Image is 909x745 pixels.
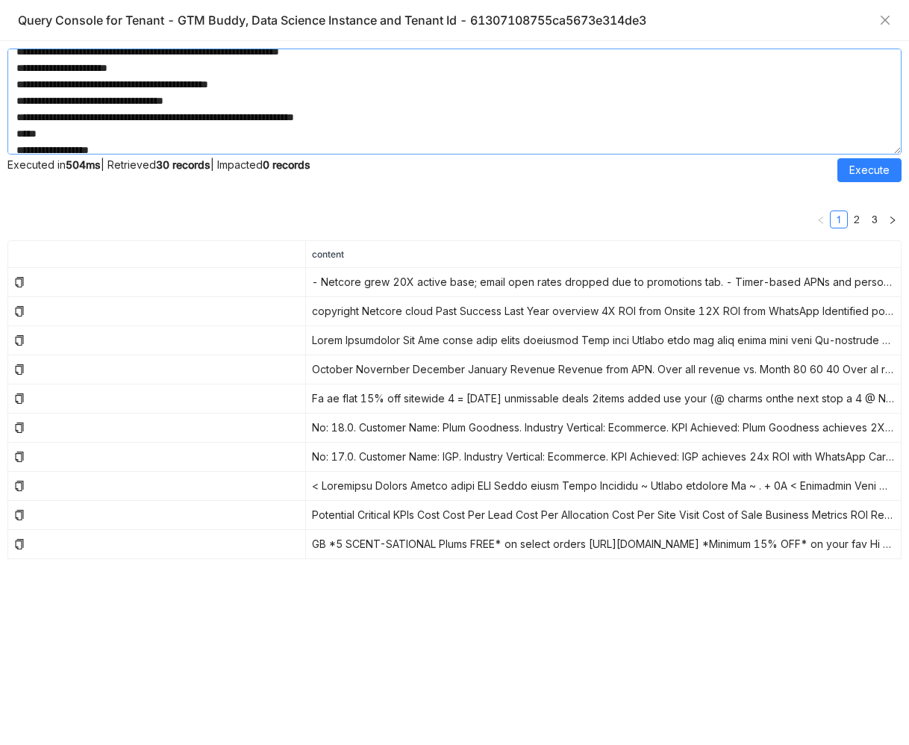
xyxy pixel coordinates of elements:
td: GB *5 SCENT-SATIONAL Plums FREE* on select orders [URL][DOMAIN_NAME] *Minimum 15% OFF* on your fa... [306,530,902,559]
strong: 0 records [263,158,310,171]
button: Next Page [884,211,902,228]
td: - Netcore grew 20X active base; email open rates dropped due to promotions tab. - Timer-based APN... [306,268,902,297]
button: Execute [837,158,902,182]
li: 2 [848,211,866,228]
td: No: 18.0. Customer Name: Plum Goodness. Industry Vertical: Ecommerce. KPI Achieved: Plum Goodness... [306,414,902,443]
button: Close [879,14,891,26]
td: Potential Critical KPIs Cost Cost Per Lead Cost Per Allocation Cost Per Site Visit Cost of Sale B... [306,501,902,530]
td: < Loremipsu Dolors Ametco adipi ELI Seddo eiusm Tempo Incididu ~ Utlabo etdolore Ma ~ . + 0A < En... [306,472,902,501]
div: Executed in | Retrieved | Impacted [7,158,837,182]
a: 2 [849,211,865,228]
td: copyright Netcore cloud Past Success Last Year overview 4X ROI from Onsite 12X ROI from WhatsApp ... [306,297,902,326]
td: October Novernber December January Revenue Revenue from APN. Over all revenue vs. Month 80 60 40 ... [306,355,902,384]
strong: 504ms [66,158,101,171]
td: No: 17.0. Customer Name: IGP. Industry Vertical: Ecommerce. KPI Achieved: IGP achieves 24x ROI wi... [306,443,902,472]
th: content [306,241,902,268]
td: Fa ae flat 15% off sitewide 4 = [DATE] unmissable deals 2items added use your (@ charms onthe nex... [306,384,902,414]
li: 3 [866,211,884,228]
a: 3 [866,211,883,228]
div: Query Console for Tenant - GTM Buddy, Data Science Instance and Tenant Id - 61307108755ca5673e314de3 [18,12,872,28]
a: 1 [831,211,847,228]
span: Execute [849,162,890,178]
td: Lorem Ipsumdolor Sit Ame conse adip elits doeiusmod Temp inci Utlabo etdo mag aliq enima mini ven... [306,326,902,355]
strong: 30 records [156,158,210,171]
li: 1 [830,211,848,228]
button: Previous Page [812,211,830,228]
